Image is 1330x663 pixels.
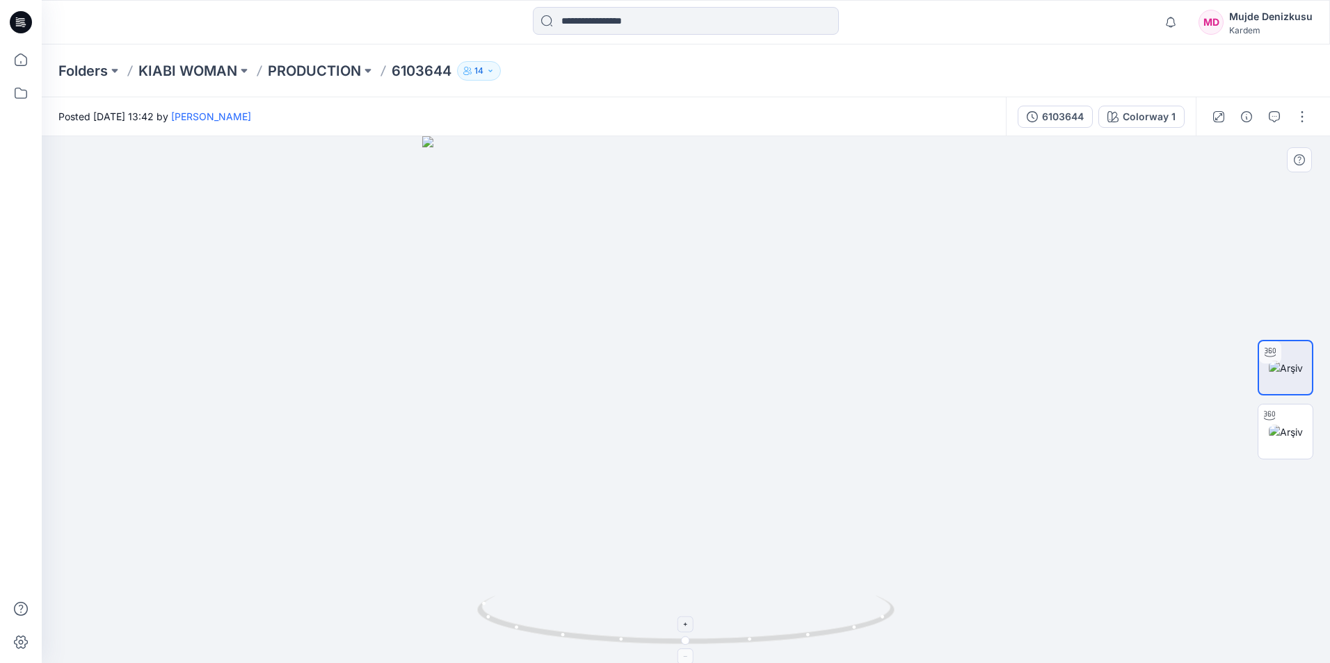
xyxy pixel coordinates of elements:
a: PRODUCTION [268,61,361,81]
button: Details [1235,106,1258,128]
div: MD [1199,10,1224,35]
div: Colorway 1 [1123,109,1176,124]
p: 6103644 [392,61,451,81]
button: 14 [457,61,501,81]
div: Kardem [1229,25,1313,35]
div: 6103644 [1042,109,1084,124]
img: Arşiv [1269,361,1303,375]
a: [PERSON_NAME] [171,110,251,122]
a: KIABI WOMAN [138,61,237,81]
span: Posted [DATE] 13:42 by [58,109,251,124]
button: Colorway 1 [1098,106,1185,128]
button: 6103644 [1018,106,1093,128]
a: Folders [58,61,108,81]
img: Arşiv [1269,425,1303,439]
div: Mujde Denizkusu [1229,8,1313,25]
p: 14 [474,63,483,79]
